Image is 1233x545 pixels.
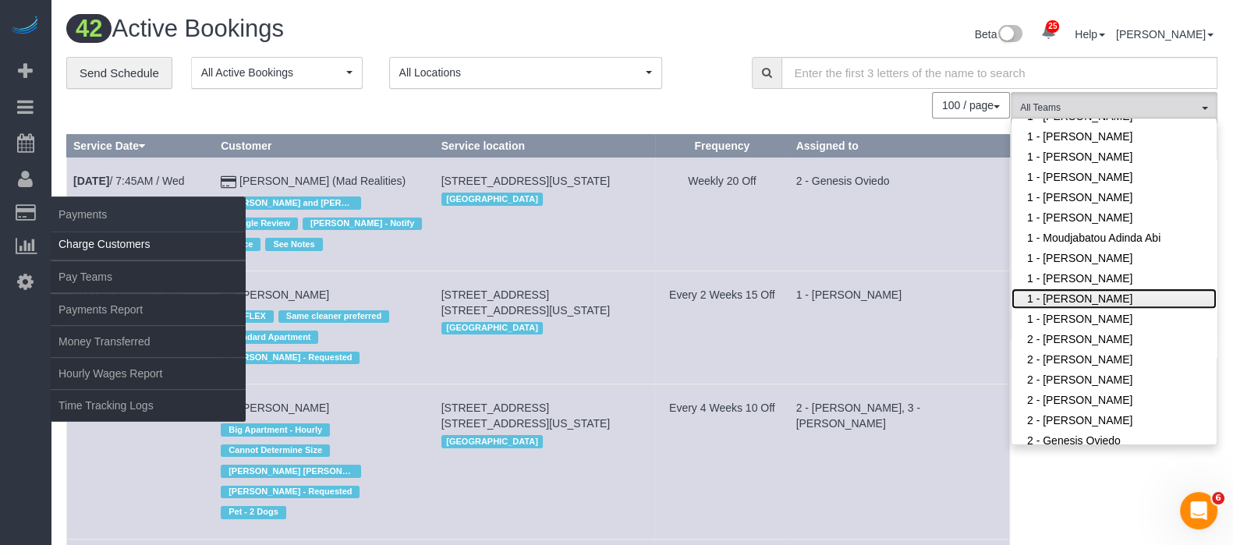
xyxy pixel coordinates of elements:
th: Customer [214,135,434,157]
span: [PERSON_NAME] - Requested [221,486,360,498]
a: [PERSON_NAME] [239,288,329,301]
ol: All Teams [1011,92,1217,116]
a: 2 - [PERSON_NAME] [1012,390,1217,410]
th: Frequency [655,135,789,157]
button: 100 / page [932,92,1010,119]
span: [GEOGRAPHIC_DATA] [441,193,544,205]
a: [PERSON_NAME] [239,402,329,414]
span: 6 [1212,492,1224,504]
span: See Notes [265,238,322,250]
span: [GEOGRAPHIC_DATA] [441,435,544,448]
span: All Active Bookings [201,65,342,80]
img: Automaid Logo [9,16,41,37]
div: Location [441,189,648,209]
ul: Payments [51,228,246,422]
a: Send Schedule [66,57,172,90]
nav: Pagination navigation [933,92,1010,119]
td: Assigned to [789,384,1009,539]
span: 25 [1046,20,1059,33]
a: 25 [1033,16,1064,50]
th: Service Date [67,135,214,157]
span: [PERSON_NAME] - Requested [221,352,360,364]
a: 1 - [PERSON_NAME] [1012,187,1217,207]
td: Service location [434,271,654,384]
span: Google Review [221,218,298,230]
td: Service location [434,384,654,539]
td: Assigned to [789,157,1009,271]
iframe: Intercom live chat [1180,492,1217,529]
a: Help [1075,28,1105,41]
td: Frequency [655,271,789,384]
b: [DATE] [73,175,109,187]
a: 2 - [PERSON_NAME] [1012,370,1217,390]
a: 1 - [PERSON_NAME] [1012,126,1217,147]
a: [PERSON_NAME] (Mad Realities) [239,175,406,187]
span: [STREET_ADDRESS] [STREET_ADDRESS][US_STATE] [441,288,611,317]
span: [PERSON_NAME] [PERSON_NAME] - Requested [221,465,361,477]
td: Frequency [655,157,789,271]
span: All Teams [1020,101,1198,115]
span: Standard Apartment [221,331,318,343]
td: Customer [214,384,434,539]
td: Frequency [655,384,789,539]
span: 42 [66,14,112,43]
span: Payments [51,196,246,232]
a: 2 - Genesis Oviedo [1012,430,1217,451]
span: NO FLEX [221,310,274,323]
span: Same cleaner preferred [278,310,389,323]
div: Location [441,431,648,451]
a: Money Transferred [51,326,246,357]
a: 1 - [PERSON_NAME] [1012,207,1217,228]
span: Cannot Determine Size [221,444,330,457]
span: [PERSON_NAME] and [PERSON_NAME] Preferred [221,196,361,209]
h1: Active Bookings [66,16,630,42]
a: Hourly Wages Report [51,358,246,389]
a: 2 - [PERSON_NAME] [1012,349,1217,370]
td: Assigned to [789,271,1009,384]
a: 1 - [PERSON_NAME] [1012,268,1217,288]
input: Enter the first 3 letters of the name to search [781,57,1218,89]
a: Time Tracking Logs [51,390,246,421]
span: [STREET_ADDRESS][US_STATE] [441,175,611,187]
a: 1 - [PERSON_NAME] [1012,309,1217,329]
a: 1 - [PERSON_NAME] [1012,288,1217,309]
a: Beta [975,28,1023,41]
a: 2 - [PERSON_NAME] [1012,410,1217,430]
td: Service location [434,157,654,271]
a: [PERSON_NAME] [1116,28,1214,41]
img: New interface [997,25,1022,45]
span: [GEOGRAPHIC_DATA] [441,322,544,334]
a: Payments Report [51,294,246,325]
th: Service location [434,135,654,157]
a: 1 - [PERSON_NAME] [1012,248,1217,268]
i: Credit Card Payment [221,177,236,188]
td: Customer [214,157,434,271]
span: [STREET_ADDRESS] [STREET_ADDRESS][US_STATE] [441,402,611,430]
button: All Locations [389,57,662,89]
th: Assigned to [789,135,1009,157]
td: Schedule date [67,157,214,271]
button: All Teams [1011,92,1217,124]
span: Pet - 2 Dogs [221,506,286,518]
td: Schedule date [67,384,214,539]
a: 1 - [PERSON_NAME] [1012,147,1217,167]
span: Big Apartment - Hourly [221,423,330,436]
a: Charge Customers [51,228,246,260]
div: Location [441,318,648,338]
a: [DATE]/ 7:45AM / Wed [73,175,185,187]
button: All Active Bookings [191,57,363,89]
a: 1 - [PERSON_NAME] [1012,167,1217,187]
a: Pay Teams [51,261,246,292]
a: 1 - Moudjabatou Adinda Abi [1012,228,1217,248]
span: [PERSON_NAME] - Notify [303,218,422,230]
span: All Locations [399,65,642,80]
a: 2 - [PERSON_NAME] [1012,329,1217,349]
td: Customer [214,271,434,384]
